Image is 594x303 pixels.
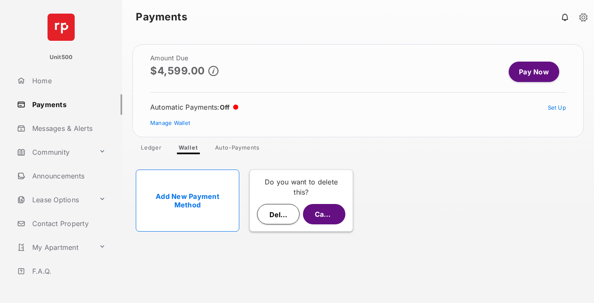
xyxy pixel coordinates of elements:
p: Do you want to delete this? [257,177,346,197]
a: Set Up [548,104,566,111]
a: My Apartment [14,237,95,258]
a: Community [14,142,95,162]
button: Delete [257,204,300,224]
a: Wallet [172,144,205,154]
button: Cancel [303,204,345,224]
a: Contact Property [14,213,122,234]
a: Messages & Alerts [14,118,122,139]
p: Unit500 [50,53,73,62]
a: Lease Options [14,190,95,210]
img: svg+xml;base64,PHN2ZyB4bWxucz0iaHR0cDovL3d3dy53My5vcmcvMjAwMC9zdmciIHdpZHRoPSI2NCIgaGVpZ2h0PSI2NC... [48,14,75,41]
span: Cancel [315,210,338,218]
a: Home [14,71,122,91]
p: $4,599.00 [150,65,205,76]
a: Auto-Payments [208,144,266,154]
a: Announcements [14,166,122,186]
a: F.A.Q. [14,261,122,281]
a: Add New Payment Method [136,170,239,232]
a: Manage Wallet [150,119,190,126]
div: Automatic Payments : [150,103,238,111]
strong: Payments [136,12,187,22]
h2: Amount Due [150,55,219,62]
a: Payments [14,94,122,115]
span: Delete [269,210,291,219]
span: Off [220,103,230,111]
a: Ledger [134,144,168,154]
